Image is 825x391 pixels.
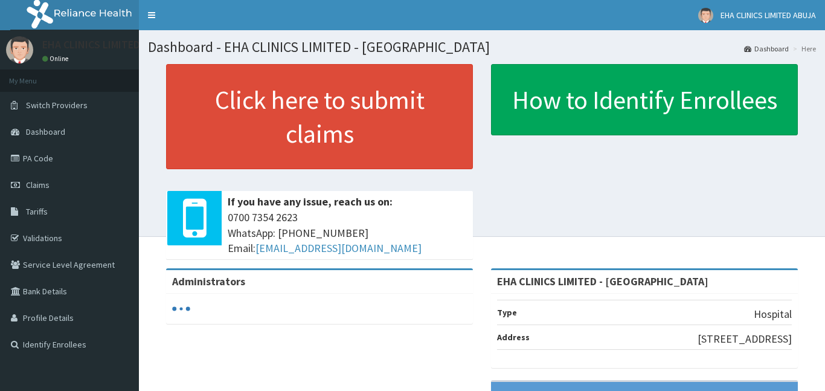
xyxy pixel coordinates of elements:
[497,307,517,318] b: Type
[6,36,33,63] img: User Image
[26,206,48,217] span: Tariffs
[172,300,190,318] svg: audio-loading
[497,332,530,343] b: Address
[26,126,65,137] span: Dashboard
[491,64,798,135] a: How to Identify Enrollees
[698,331,792,347] p: [STREET_ADDRESS]
[790,44,816,54] li: Here
[698,8,713,23] img: User Image
[172,274,245,288] b: Administrators
[754,306,792,322] p: Hospital
[744,44,789,54] a: Dashboard
[42,54,71,63] a: Online
[26,179,50,190] span: Claims
[497,274,708,288] strong: EHA CLINICS LIMITED - [GEOGRAPHIC_DATA]
[228,195,393,208] b: If you have any issue, reach us on:
[148,39,816,55] h1: Dashboard - EHA CLINICS LIMITED - [GEOGRAPHIC_DATA]
[42,39,173,50] p: EHA CLINICS LIMITED ABUJA
[166,64,473,169] a: Click here to submit claims
[228,210,467,256] span: 0700 7354 2623 WhatsApp: [PHONE_NUMBER] Email:
[255,241,422,255] a: [EMAIL_ADDRESS][DOMAIN_NAME]
[26,100,88,111] span: Switch Providers
[721,10,816,21] span: EHA CLINICS LIMITED ABUJA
